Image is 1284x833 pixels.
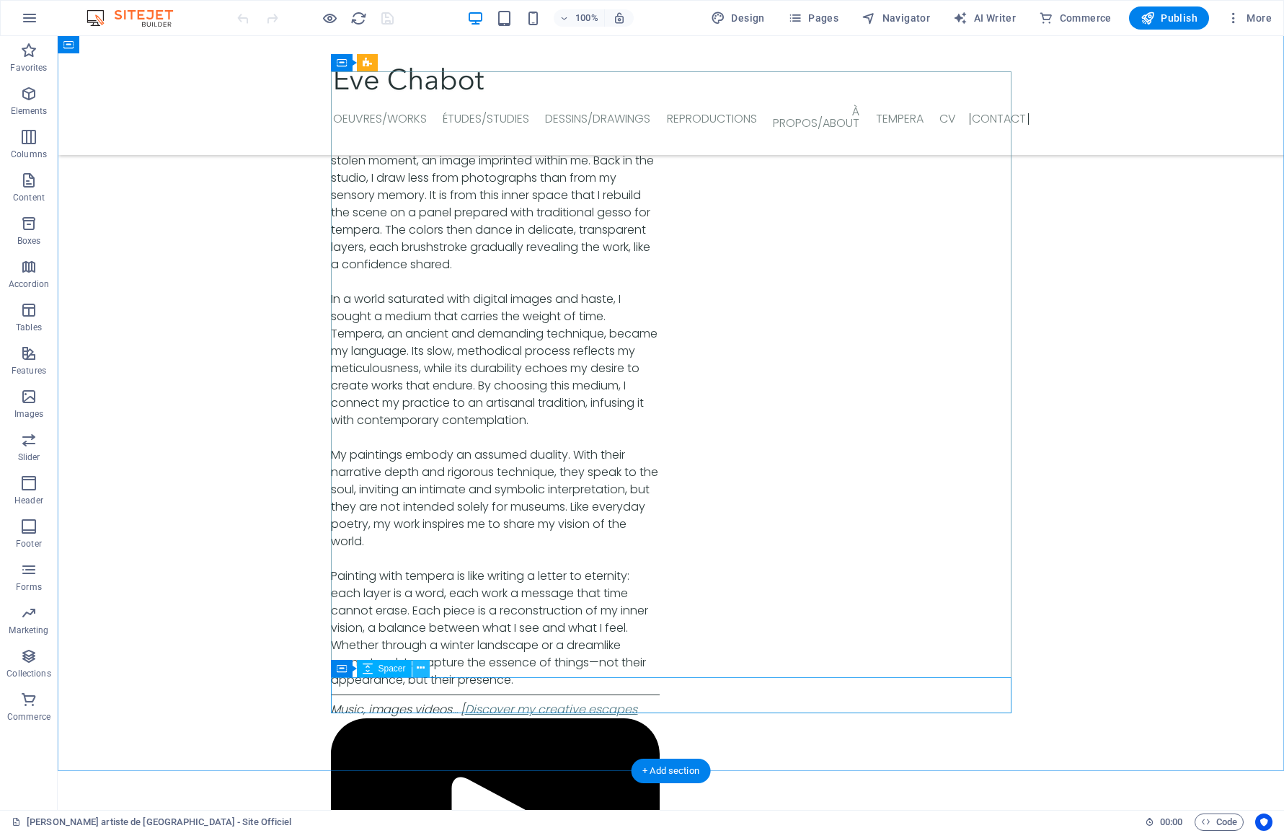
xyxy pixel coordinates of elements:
[947,6,1022,30] button: AI Writer
[862,11,930,25] span: Navigator
[378,664,406,673] span: Spacer
[613,12,626,25] i: On resize automatically adjust zoom level to fit chosen device.
[14,495,43,506] p: Header
[554,9,605,27] button: 100%
[631,759,711,783] div: + Add section
[711,11,765,25] span: Design
[10,62,47,74] p: Favorites
[1255,814,1272,831] button: Usercentrics
[575,9,598,27] h6: 100%
[16,538,42,550] p: Footer
[1039,11,1112,25] span: Commerce
[1221,6,1278,30] button: More
[856,6,936,30] button: Navigator
[321,9,338,27] button: Click here to leave preview mode and continue editing
[11,105,48,117] p: Elements
[953,11,1016,25] span: AI Writer
[1195,814,1244,831] button: Code
[1033,6,1117,30] button: Commerce
[350,10,367,27] i: Reload page
[17,235,41,247] p: Boxes
[14,408,44,420] p: Images
[12,365,46,376] p: Features
[782,6,844,30] button: Pages
[1145,814,1183,831] h6: Session time
[1226,11,1272,25] span: More
[705,6,771,30] button: Design
[13,192,45,203] p: Content
[83,9,191,27] img: Editor Logo
[9,278,49,290] p: Accordion
[6,668,50,679] p: Collections
[1129,6,1209,30] button: Publish
[11,149,47,160] p: Columns
[18,451,40,463] p: Slider
[1141,11,1197,25] span: Publish
[1160,814,1182,831] span: 00 00
[9,625,48,636] p: Marketing
[16,322,42,333] p: Tables
[1201,814,1237,831] span: Code
[1170,816,1172,827] span: :
[788,11,838,25] span: Pages
[12,814,291,831] a: Click to cancel selection. Double-click to open Pages
[16,581,42,593] p: Forms
[7,711,50,723] p: Commerce
[350,9,367,27] button: reload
